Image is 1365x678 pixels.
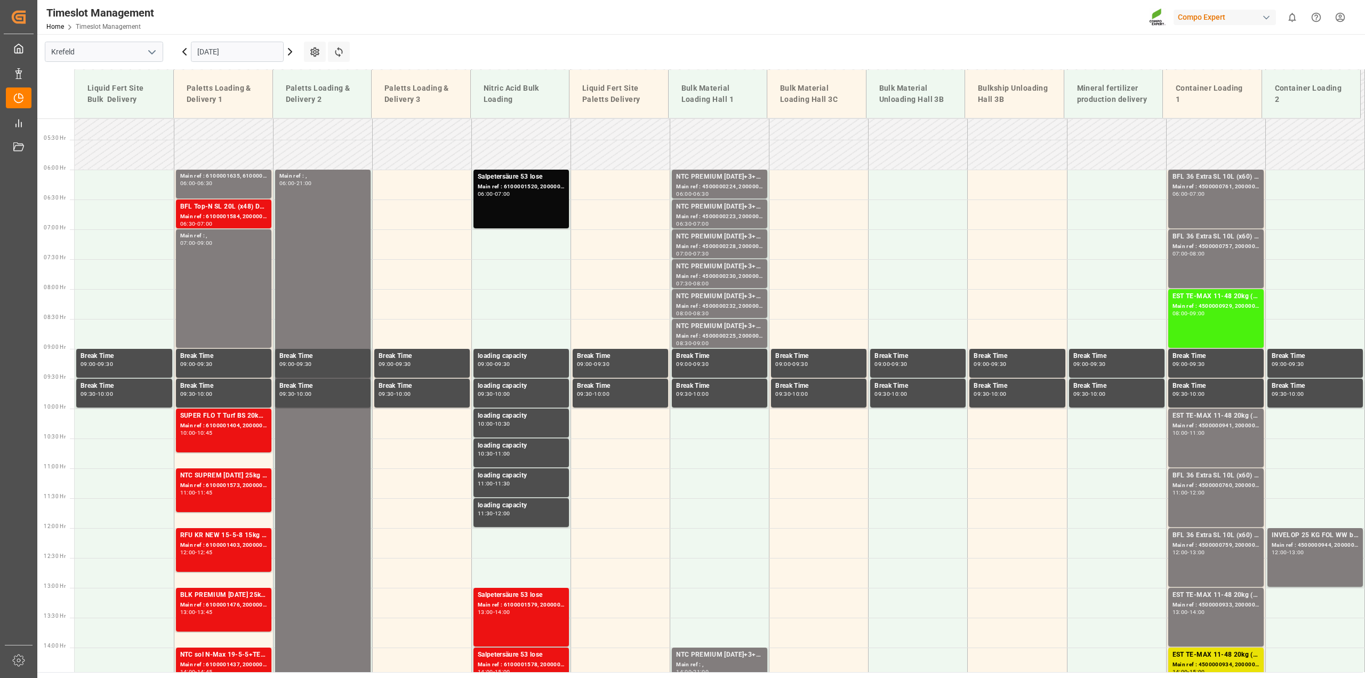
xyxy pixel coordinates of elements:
div: - [692,281,693,286]
div: - [195,669,197,674]
div: 13:00 [180,610,196,615]
div: Main ref : 6100001520, 2000001337 [478,182,565,192]
div: - [692,192,693,196]
span: 11:30 Hr [44,493,66,499]
div: 07:00 [1190,192,1205,196]
div: Break Time [775,381,862,392]
div: Main ref : 4500000944, 2000000971; [1272,541,1359,550]
div: 10:00 [892,392,907,396]
div: - [294,392,296,396]
div: EST TE-MAX 11-48 20kg (x56) WW [1173,590,1259,601]
div: Main ref : 6100001584, 2000001360 [180,212,267,221]
div: 08:00 [676,311,692,316]
div: Break Time [379,351,465,362]
div: 11:30 [478,511,493,516]
div: 07:00 [1173,251,1188,256]
button: open menu [143,44,159,60]
div: - [1187,669,1189,674]
div: 12:00 [1272,550,1287,555]
div: Paletts Loading & Delivery 2 [282,78,363,109]
div: Break Time [874,381,961,392]
div: 11:00 [495,451,510,456]
span: 12:30 Hr [44,553,66,559]
div: Main ref : 4500000934, 2000000976 [1173,660,1259,669]
div: 10:00 [495,392,510,396]
div: - [493,421,495,426]
div: 10:45 [197,430,213,435]
div: NTC sol N-Max 19-5-5+TE 25kg WW;BFL Costi SL 20L (x48) D,A,CH,EN;BLK CLASSIC [DATE] 25kg(x40)D,EN... [180,650,267,660]
div: 12:45 [197,550,213,555]
div: - [791,392,792,396]
div: Main ref : 6100001403, 2000000962; [180,541,267,550]
input: DD.MM.YYYY [191,42,284,62]
div: RFU KR NEW 15-5-8 15kg (x60) DE,AT;FLO T PERM [DATE] 25kg (x40) INT;NTC SUPREM [DATE] 25kg (x40)A... [180,530,267,541]
div: - [1287,392,1289,396]
div: - [592,362,594,366]
div: 15:00 [495,669,510,674]
span: 10:00 Hr [44,404,66,410]
div: 12:00 [495,511,510,516]
div: - [692,362,693,366]
div: 14:00 [180,669,196,674]
div: EST TE-MAX 11-48 20kg (x56) WW [1173,650,1259,660]
div: 08:00 [1173,311,1188,316]
div: 10:00 [180,430,196,435]
div: Break Time [874,351,961,362]
div: 14:00 [495,610,510,615]
div: - [1187,251,1189,256]
input: Type to search/select [45,42,163,62]
div: 06:00 [478,192,493,196]
div: Compo Expert [1174,10,1276,25]
div: 08:00 [693,281,709,286]
div: 13:00 [478,610,493,615]
div: 06:30 [180,221,196,226]
div: Main ref : 4500000933, 2000000976 [1173,601,1259,610]
div: 09:30 [478,392,493,396]
div: Break Time [379,381,465,392]
div: 07:30 [693,251,709,256]
div: 12:00 [1173,550,1188,555]
div: 11:45 [197,490,213,495]
div: 09:30 [892,362,907,366]
div: 07:00 [197,221,213,226]
div: Bulk Material Loading Hall 1 [677,78,759,109]
div: - [195,241,197,245]
div: Main ref : 6100001476, 2000001304 [180,601,267,610]
div: NTC PREMIUM [DATE]+3+TE BULK [676,321,763,332]
div: 10:30 [478,451,493,456]
div: - [692,311,693,316]
div: NTC PREMIUM [DATE]+3+TE BULK [676,232,763,242]
div: - [692,251,693,256]
div: 15:00 [1190,669,1205,674]
div: Bulk Material Unloading Hall 3B [875,78,957,109]
div: 07:00 [693,221,709,226]
div: 10:00 [693,392,709,396]
div: - [692,392,693,396]
div: 07:00 [180,241,196,245]
div: Main ref : 4500000941, 2000000976 [1173,421,1259,430]
button: Compo Expert [1174,7,1280,27]
div: NTC PREMIUM [DATE]+3+TE BULK [676,202,763,212]
div: Break Time [974,381,1061,392]
div: Paletts Loading & Delivery 3 [380,78,462,109]
div: - [195,610,197,615]
div: 10:00 [594,392,609,396]
div: 11:30 [495,481,510,486]
div: 14:45 [197,669,213,674]
div: Break Time [775,351,862,362]
div: 10:00 [991,392,1007,396]
div: Break Time [81,381,168,392]
div: 10:00 [1190,392,1205,396]
div: 11:00 [1173,490,1188,495]
div: BFL Top-N SL 20L (x48) DE,FR *PDVITA RZ 10L (x60) BE,DE,FR,EN,NL,ITBFL Aktiv [DATE] SL 10L (x60) DE [180,202,267,212]
div: Container Loading 1 [1171,78,1253,109]
div: - [493,669,495,674]
div: 14:00 [1190,610,1205,615]
span: 06:00 Hr [44,165,66,171]
img: Screenshot%202023-09-29%20at%2010.02.21.png_1712312052.png [1149,8,1166,27]
div: Main ref : 4500000228, 2000000040 [676,242,763,251]
div: - [1187,392,1189,396]
div: 08:30 [676,341,692,346]
div: 10:00 [1289,392,1304,396]
div: Timeslot Management [46,5,154,21]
